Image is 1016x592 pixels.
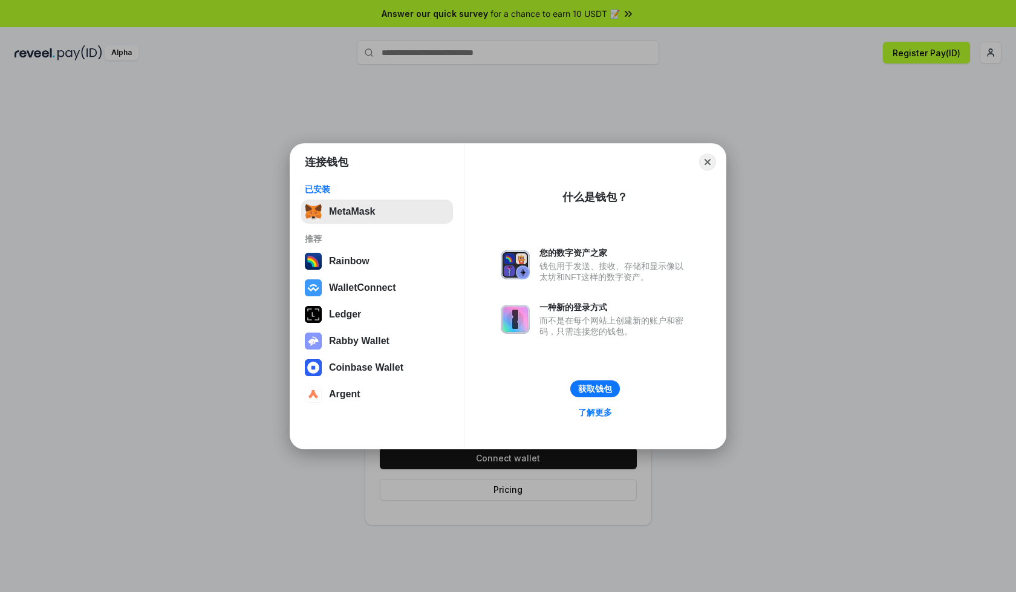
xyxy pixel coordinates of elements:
[301,302,453,327] button: Ledger
[539,247,689,258] div: 您的数字资产之家
[571,405,619,420] a: 了解更多
[305,253,322,270] img: svg+xml,%3Csvg%20width%3D%22120%22%20height%3D%22120%22%20viewBox%3D%220%200%20120%20120%22%20fil...
[305,203,322,220] img: svg+xml,%3Csvg%20fill%3D%22none%22%20height%3D%2233%22%20viewBox%3D%220%200%2035%2033%22%20width%...
[539,315,689,337] div: 而不是在每个网站上创建新的账户和密码，只需连接您的钱包。
[539,302,689,313] div: 一种新的登录方式
[305,184,449,195] div: 已安装
[305,359,322,376] img: svg+xml,%3Csvg%20width%3D%2228%22%20height%3D%2228%22%20viewBox%3D%220%200%2028%2028%22%20fill%3D...
[301,200,453,224] button: MetaMask
[305,155,348,169] h1: 连接钱包
[305,233,449,244] div: 推荐
[329,389,360,400] div: Argent
[699,154,716,171] button: Close
[329,362,403,373] div: Coinbase Wallet
[305,386,322,403] img: svg+xml,%3Csvg%20width%3D%2228%22%20height%3D%2228%22%20viewBox%3D%220%200%2028%2028%22%20fill%3D...
[329,256,370,267] div: Rainbow
[305,306,322,323] img: svg+xml,%3Csvg%20xmlns%3D%22http%3A%2F%2Fwww.w3.org%2F2000%2Fsvg%22%20width%3D%2228%22%20height%3...
[539,261,689,282] div: 钱包用于发送、接收、存储和显示像以太坊和NFT这样的数字资产。
[570,380,620,397] button: 获取钱包
[301,382,453,406] button: Argent
[301,329,453,353] button: Rabby Wallet
[578,407,612,418] div: 了解更多
[562,190,628,204] div: 什么是钱包？
[329,206,375,217] div: MetaMask
[301,356,453,380] button: Coinbase Wallet
[301,276,453,300] button: WalletConnect
[305,279,322,296] img: svg+xml,%3Csvg%20width%3D%2228%22%20height%3D%2228%22%20viewBox%3D%220%200%2028%2028%22%20fill%3D...
[329,336,389,346] div: Rabby Wallet
[305,333,322,350] img: svg+xml,%3Csvg%20xmlns%3D%22http%3A%2F%2Fwww.w3.org%2F2000%2Fsvg%22%20fill%3D%22none%22%20viewBox...
[301,249,453,273] button: Rainbow
[501,305,530,334] img: svg+xml,%3Csvg%20xmlns%3D%22http%3A%2F%2Fwww.w3.org%2F2000%2Fsvg%22%20fill%3D%22none%22%20viewBox...
[329,282,396,293] div: WalletConnect
[501,250,530,279] img: svg+xml,%3Csvg%20xmlns%3D%22http%3A%2F%2Fwww.w3.org%2F2000%2Fsvg%22%20fill%3D%22none%22%20viewBox...
[578,383,612,394] div: 获取钱包
[329,309,361,320] div: Ledger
